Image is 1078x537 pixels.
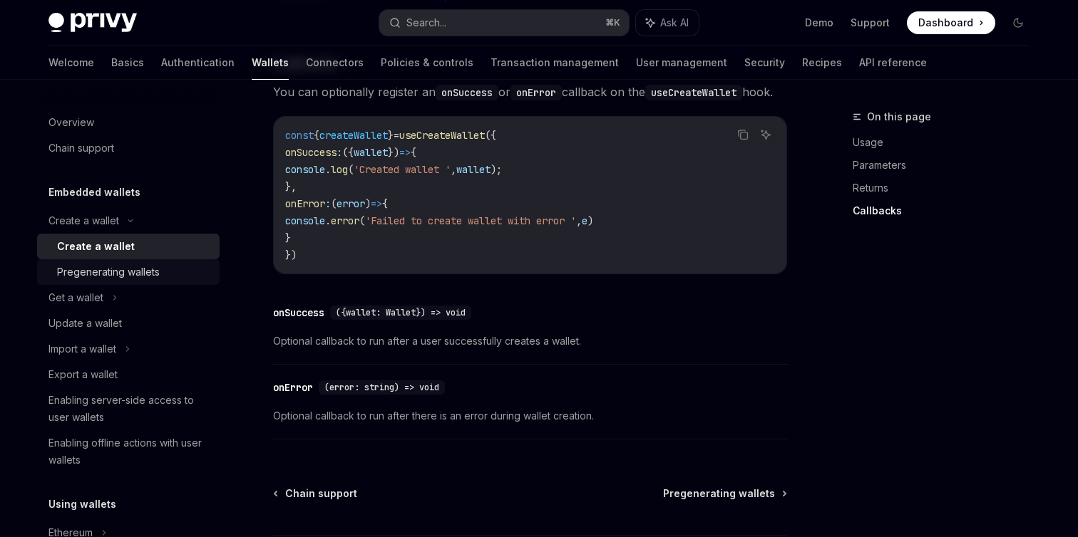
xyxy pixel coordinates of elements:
[867,108,931,125] span: On this page
[48,434,211,469] div: Enabling offline actions with user wallets
[274,486,357,501] a: Chain support
[252,46,289,80] a: Wallets
[587,214,593,227] span: )
[48,13,137,33] img: dark logo
[436,85,498,100] code: onSuccess
[273,306,324,320] div: onSuccess
[273,407,787,424] span: Optional callback to run after there is an error during wallet creation.
[491,46,619,80] a: Transaction management
[273,380,313,395] div: onError
[411,146,416,159] span: {
[663,486,786,501] a: Pregenerating wallets
[48,315,122,332] div: Update a wallet
[451,163,456,176] span: ,
[325,197,331,210] span: :
[285,214,325,227] span: console
[406,14,446,31] div: Search...
[582,214,587,227] span: e
[57,264,160,281] div: Pregenerating wallets
[285,163,325,176] span: console
[851,16,890,30] a: Support
[354,163,451,176] span: 'Created wallet '
[37,234,220,259] a: Create a wallet
[576,214,582,227] span: ,
[37,135,220,161] a: Chain support
[37,387,220,430] a: Enabling server-side access to user wallets
[285,249,297,261] span: })
[285,231,291,244] span: }
[379,10,629,36] button: Search...⌘K
[802,46,842,80] a: Recipes
[605,17,620,28] span: ⌘ K
[342,146,354,159] span: ({
[456,163,491,176] span: wallet
[348,163,354,176] span: (
[331,197,337,210] span: (
[663,486,775,501] span: Pregenerating wallets
[354,146,388,159] span: wallet
[37,110,220,135] a: Overview
[37,311,220,336] a: Update a wallet
[48,212,119,229] div: Create a wallet
[365,214,576,227] span: 'Failed to create wallet with error '
[48,366,118,383] div: Export a wallet
[381,46,473,80] a: Policies & controls
[285,486,357,501] span: Chain support
[853,154,1041,177] a: Parameters
[331,214,359,227] span: error
[285,146,337,159] span: onSuccess
[918,16,973,30] span: Dashboard
[853,177,1041,199] a: Returns
[57,238,135,255] div: Create a wallet
[111,46,144,80] a: Basics
[273,333,787,350] span: Optional callback to run after a user successfully creates a wallet.
[48,289,103,306] div: Get a wallet
[48,114,94,131] div: Overview
[371,197,382,210] span: =>
[399,129,485,142] span: useCreateWallet
[491,163,502,176] span: );
[485,129,496,142] span: ({
[337,197,365,210] span: error
[337,146,342,159] span: :
[744,46,785,80] a: Security
[394,129,399,142] span: =
[853,131,1041,154] a: Usage
[331,163,348,176] span: log
[388,129,394,142] span: }
[37,430,220,473] a: Enabling offline actions with user wallets
[859,46,927,80] a: API reference
[1007,11,1030,34] button: Toggle dark mode
[325,163,331,176] span: .
[805,16,833,30] a: Demo
[734,125,752,144] button: Copy the contents from the code block
[907,11,995,34] a: Dashboard
[636,10,699,36] button: Ask AI
[325,214,331,227] span: .
[645,85,742,100] code: useCreateWallet
[388,146,399,159] span: })
[306,46,364,80] a: Connectors
[285,129,314,142] span: const
[48,496,116,513] h5: Using wallets
[285,197,325,210] span: onError
[756,125,775,144] button: Ask AI
[510,85,562,100] code: onError
[285,180,297,193] span: },
[48,46,94,80] a: Welcome
[853,199,1041,222] a: Callbacks
[273,82,787,102] span: You can optionally register an or callback on the hook.
[636,46,727,80] a: User management
[660,16,689,30] span: Ask AI
[314,129,319,142] span: {
[48,184,140,201] h5: Embedded wallets
[399,146,411,159] span: =>
[382,197,388,210] span: {
[324,382,439,393] span: (error: string) => void
[37,259,220,285] a: Pregenerating wallets
[336,307,466,318] span: ({wallet: Wallet}) => void
[161,46,235,80] a: Authentication
[359,214,365,227] span: (
[48,340,116,358] div: Import a wallet
[48,140,114,157] div: Chain support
